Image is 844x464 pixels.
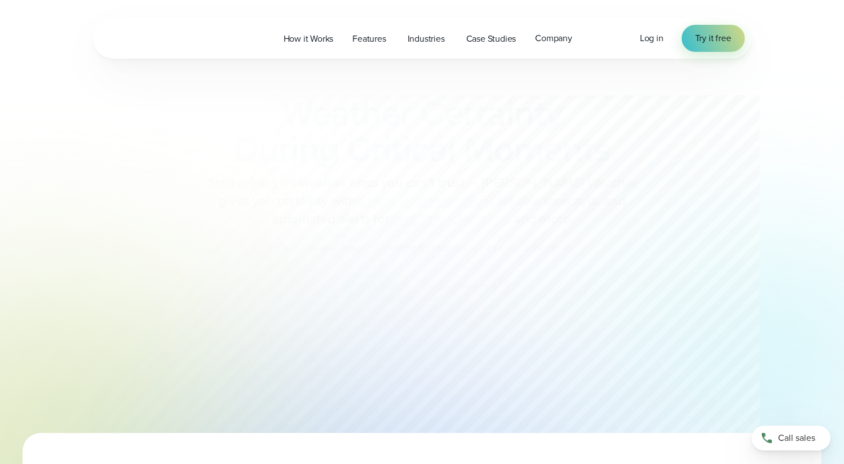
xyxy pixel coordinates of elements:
a: Try it free [682,25,745,52]
span: Company [535,32,572,45]
a: Call sales [752,426,830,450]
span: Features [352,32,386,46]
span: Call sales [778,431,815,445]
span: Industries [408,32,445,46]
span: Try it free [695,32,731,45]
a: Case Studies [457,27,526,50]
a: Log in [640,32,664,45]
a: How it Works [274,27,343,50]
span: Case Studies [466,32,516,46]
span: How it Works [284,32,334,46]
